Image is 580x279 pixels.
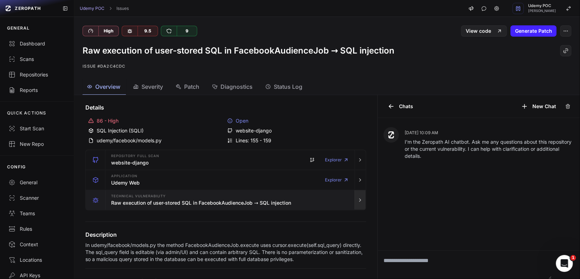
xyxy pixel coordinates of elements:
span: Udemy POC [528,4,556,8]
p: [DATE] 10:09 AM [405,130,574,136]
span: Application [111,174,137,178]
p: I'm the Zeropath AI chatbot. Ask me any questions about this repository or the current vulnerabil... [405,138,574,160]
h4: Description [85,230,366,239]
a: Explorer [325,153,349,167]
span: 1 [570,255,576,261]
a: Udemy POC [80,6,104,11]
span: [PERSON_NAME] [528,9,556,13]
div: New Repo [8,141,65,148]
div: API Keys [8,272,65,279]
div: SQL Injection (SQLI) [88,127,224,134]
p: CONFIG [7,164,26,170]
p: GENERAL [7,25,30,31]
h3: Udemy Web [111,179,140,186]
div: Scanner [8,194,65,201]
p: QUICK ACTIONS [7,110,47,116]
h1: Raw execution of user-stored SQL in FacebookAudienceJob → SQL injection [83,45,394,56]
button: New Chat [517,101,560,112]
div: website-django [227,127,363,134]
a: Explorer [325,173,349,187]
div: 9.5 [138,26,158,36]
button: Repository Full scan website-django Explorer [86,150,366,170]
nav: breadcrumb [80,6,129,11]
h3: website-django [111,159,149,166]
div: Repositories [8,71,65,78]
button: Technical Vulnerability Raw execution of user-stored SQL in FacebookAudienceJob → SQL injection [86,190,366,210]
h3: Raw execution of user-stored SQL in FacebookAudienceJob → SQL injection [111,199,291,206]
div: Teams [8,210,65,217]
button: Application Udemy Web Explorer [86,170,366,190]
span: Diagnostics [220,82,253,91]
a: ZEROPATH [3,3,57,14]
span: Status Log [274,82,302,91]
iframe: Intercom live chat [556,255,573,272]
div: Dashboard [8,40,65,47]
div: High [98,26,119,36]
button: Chats [383,101,417,112]
svg: chevron right, [108,6,113,11]
span: ZEROPATH [15,6,41,11]
div: udemy/facebook/models.py [88,137,224,144]
button: Generate Patch [510,25,557,37]
a: View code [461,25,507,37]
div: Start Scan [8,125,65,132]
div: Locations [8,256,65,263]
span: Overview [95,82,120,91]
div: Reports [8,87,65,94]
div: Lines: 155 - 159 [227,137,363,144]
div: Context [8,241,65,248]
div: 9 [177,26,197,36]
div: 86 - High [88,117,224,124]
span: Patch [184,82,199,91]
div: General [8,179,65,186]
span: Repository Full scan [111,154,159,158]
span: Severity [141,82,163,91]
p: Issue #da2c4cdc [83,62,572,70]
div: Rules [8,225,65,232]
h4: Details [85,103,366,112]
a: Issues [116,6,129,11]
div: Scans [8,56,65,63]
div: Open [227,117,363,124]
span: Technical Vulnerability [111,194,166,198]
img: Zeropath AI [388,131,395,138]
p: In udemy/facebook/models.py the method FacebookAudienceJob.execute uses cursor.execute(self.sql_q... [85,242,366,263]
